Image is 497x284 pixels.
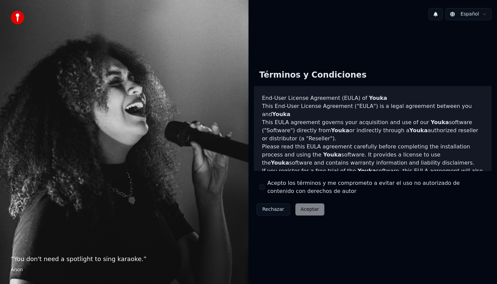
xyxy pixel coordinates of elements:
[262,102,484,118] p: This End-User License Agreement ("EULA") is a legal agreement between you and
[257,203,290,216] button: Rechazar
[323,151,341,158] span: Youka
[267,179,486,195] label: Acepto los términos y me comprometo a evitar el uso no autorizado de contenido con derechos de autor
[409,127,428,134] span: Youka
[271,160,289,166] span: Youka
[11,11,24,24] img: youka
[262,118,484,143] p: This EULA agreement governs your acquisition and use of our software ("Software") directly from o...
[331,127,349,134] span: Youka
[262,167,484,199] p: If you register for a free trial of the software, this EULA agreement will also govern that trial...
[369,95,387,101] span: Youka
[358,168,376,174] span: Youka
[11,254,238,264] p: “ You don't need a spotlight to sing karaoke. ”
[262,94,484,102] h3: End-User License Agreement (EULA) of
[272,111,290,117] span: Youka
[262,143,484,167] p: Please read this EULA agreement carefully before completing the installation process and using th...
[431,119,449,125] span: Youka
[254,64,372,86] div: Términos y Condiciones
[11,266,238,273] footer: Anon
